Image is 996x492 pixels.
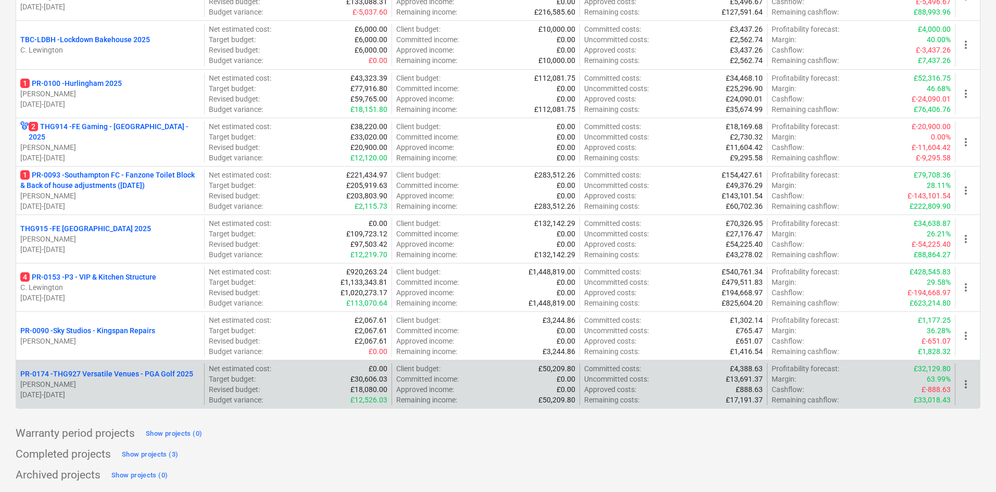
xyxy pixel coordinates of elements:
p: Uncommitted costs : [584,83,649,94]
span: more_vert [960,378,972,390]
p: Cashflow : [772,142,804,153]
p: 36.28% [927,325,951,336]
p: Committed costs : [584,363,641,374]
p: £27,176.47 [726,229,763,239]
p: £221,434.97 [346,170,387,180]
p: Uncommitted costs : [584,34,649,45]
p: PR-0090 - Sky Studios - Kingspan Repairs [20,325,155,336]
p: Approved costs : [584,94,636,104]
p: C. Lewington [20,282,200,293]
p: Profitability forecast : [772,363,839,374]
p: £283,512.26 [534,201,575,211]
p: Approved income : [396,239,454,249]
p: Remaining costs : [584,7,639,17]
p: £132,142.29 [534,218,575,229]
span: 2 [29,122,38,131]
p: TBC-LDBH - Lockdown Bakehouse 2025 [20,34,150,45]
p: £112,081.75 [534,73,575,83]
p: Budget variance : [209,7,263,17]
p: [PERSON_NAME] [20,379,200,389]
p: £920,263.24 [346,267,387,277]
p: £76,406.76 [914,104,951,115]
p: £-9,295.58 [916,153,951,163]
p: £1,828.32 [918,346,951,357]
div: 1PR-0093 -Southampton FC - Fanzone Toilet Block & Back of house adjustments ([DATE])[PERSON_NAME]... [20,170,200,211]
p: Client budget : [396,24,440,34]
p: £70,326.95 [726,218,763,229]
p: £-11,604.42 [912,142,951,153]
p: Approved costs : [584,191,636,201]
p: £-5,037.60 [352,7,387,17]
p: THG915 - FE [GEOGRAPHIC_DATA] 2025 [20,223,151,234]
span: 1 [20,170,30,180]
p: Cashflow : [772,287,804,298]
p: Net estimated cost : [209,363,271,374]
p: Cashflow : [772,336,804,346]
p: Net estimated cost : [209,73,271,83]
p: Remaining cashflow : [772,153,839,163]
p: Revised budget : [209,142,260,153]
p: £0.00 [369,218,387,229]
span: more_vert [960,184,972,197]
p: £49,376.29 [726,180,763,191]
p: £0.00 [369,346,387,357]
p: Remaining cashflow : [772,7,839,17]
p: £-651.07 [922,336,951,346]
p: £3,437.26 [730,24,763,34]
p: Margin : [772,180,796,191]
p: £132,142.29 [534,249,575,260]
p: Net estimated cost : [209,315,271,325]
p: Budget variance : [209,201,263,211]
p: Profitability forecast : [772,315,839,325]
span: 1 [20,79,30,88]
div: PR-0174 -THG927 Versatile Venues - PGA Golf 2025[PERSON_NAME][DATE]-[DATE] [20,369,200,400]
p: £2,115.73 [355,201,387,211]
p: £97,503.42 [350,239,387,249]
p: PR-0100 - Hurlingham 2025 [20,78,122,89]
p: £3,437.26 [730,45,763,55]
p: Remaining costs : [584,201,639,211]
p: Margin : [772,277,796,287]
div: Show projects (0) [146,428,202,440]
p: £2,562.74 [730,55,763,66]
p: C. Lewington [20,45,200,55]
p: Profitability forecast : [772,267,839,277]
p: Remaining income : [396,346,457,357]
p: Approved costs : [584,336,636,346]
p: Budget variance : [209,104,263,115]
p: THG914 - FE Gaming - [GEOGRAPHIC_DATA] - 2025 [29,121,200,142]
p: [PERSON_NAME] [20,336,200,346]
p: Uncommitted costs : [584,229,649,239]
p: Approved income : [396,142,454,153]
p: Remaining cashflow : [772,55,839,66]
p: £24,090.01 [726,94,763,104]
button: Show projects (0) [109,467,170,484]
p: £88,993.96 [914,7,951,17]
p: £6,000.00 [355,34,387,45]
p: PR-0174 - THG927 Versatile Venues - PGA Golf 2025 [20,369,193,379]
p: £34,638.87 [914,218,951,229]
p: Remaining costs : [584,346,639,357]
p: £1,133,343.81 [341,277,387,287]
p: Margin : [772,325,796,336]
p: £33,020.00 [350,132,387,142]
p: Committed costs : [584,73,641,83]
p: £1,020,273.17 [341,287,387,298]
span: more_vert [960,281,972,294]
div: Project has multi currencies enabled [20,121,29,142]
p: £1,448,819.00 [528,267,575,277]
p: £-24,090.01 [912,94,951,104]
p: Approved income : [396,45,454,55]
p: 40.00% [927,34,951,45]
p: Budget variance : [209,298,263,308]
div: Show projects (0) [111,470,168,482]
p: £1,416.54 [730,346,763,357]
p: Target budget : [209,229,256,239]
p: £623,214.80 [910,298,951,308]
p: £113,070.64 [346,298,387,308]
p: PR-0153 - P3 - VIP & Kitchen Structure [20,272,156,282]
p: [DATE] - [DATE] [20,2,200,12]
p: Remaining costs : [584,55,639,66]
p: Profitability forecast : [772,24,839,34]
p: £-20,900.00 [912,121,951,132]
